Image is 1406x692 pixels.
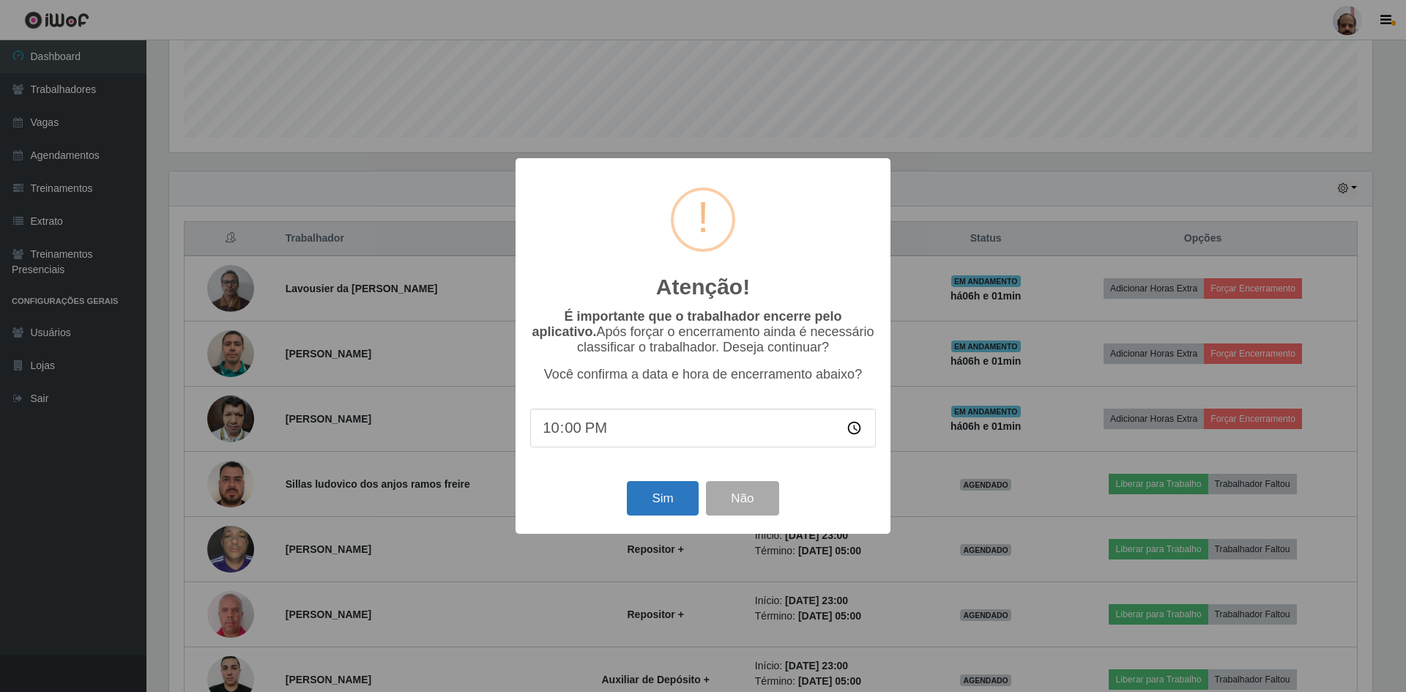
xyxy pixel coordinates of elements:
[530,309,876,355] p: Após forçar o encerramento ainda é necessário classificar o trabalhador. Deseja continuar?
[530,367,876,382] p: Você confirma a data e hora de encerramento abaixo?
[706,481,778,516] button: Não
[656,274,750,300] h2: Atenção!
[627,481,698,516] button: Sim
[532,309,841,339] b: É importante que o trabalhador encerre pelo aplicativo.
